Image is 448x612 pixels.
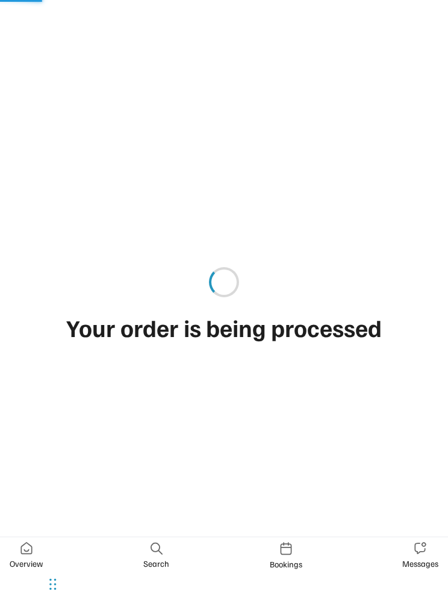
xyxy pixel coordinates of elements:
div: Search [143,557,169,570]
img: Icon%20%2835%29.svg [280,542,292,555]
img: search-666.svg [151,542,163,555]
div: Messages [402,557,438,570]
div: Your order is being processed [66,309,382,345]
div: Bookings [270,558,302,570]
img: Icon%20%2837%29.svg [20,542,33,555]
img: Icon%20%2836%29.svg [414,542,426,555]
